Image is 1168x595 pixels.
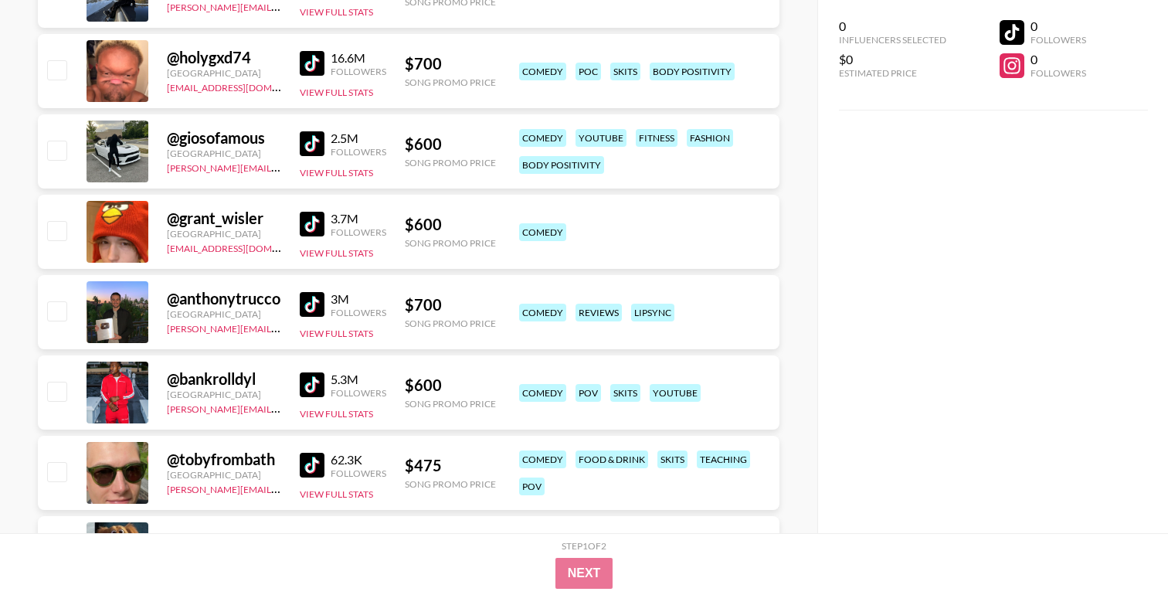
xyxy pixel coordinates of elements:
[331,532,386,548] div: 1.1M
[300,6,373,18] button: View Full Stats
[519,478,545,495] div: pov
[562,540,606,552] div: Step 1 of 2
[331,387,386,399] div: Followers
[331,211,386,226] div: 3.7M
[519,450,566,468] div: comedy
[300,488,373,500] button: View Full Stats
[167,481,396,495] a: [PERSON_NAME][EMAIL_ADDRESS][DOMAIN_NAME]
[839,19,946,34] div: 0
[576,384,601,402] div: pov
[1030,52,1086,67] div: 0
[300,131,324,156] img: TikTok
[839,34,946,46] div: Influencers Selected
[576,63,601,80] div: poc
[687,129,733,147] div: fashion
[697,450,750,468] div: teaching
[405,215,496,234] div: $ 600
[519,63,566,80] div: comedy
[405,76,496,88] div: Song Promo Price
[839,67,946,79] div: Estimated Price
[167,530,281,549] div: @ mrlandry
[331,146,386,158] div: Followers
[331,131,386,146] div: 2.5M
[650,63,735,80] div: body positivity
[631,304,674,321] div: lipsync
[519,384,566,402] div: comedy
[576,450,648,468] div: food & drink
[167,450,281,469] div: @ tobyfrombath
[331,452,386,467] div: 62.3K
[1030,19,1086,34] div: 0
[167,67,281,79] div: [GEOGRAPHIC_DATA]
[405,237,496,249] div: Song Promo Price
[650,384,701,402] div: youtube
[331,307,386,318] div: Followers
[331,372,386,387] div: 5.3M
[1091,518,1149,576] iframe: Drift Widget Chat Controller
[331,66,386,77] div: Followers
[555,558,613,589] button: Next
[405,456,496,475] div: $ 475
[167,240,322,254] a: [EMAIL_ADDRESS][DOMAIN_NAME]
[405,376,496,395] div: $ 600
[167,400,396,415] a: [PERSON_NAME][EMAIL_ADDRESS][DOMAIN_NAME]
[300,212,324,236] img: TikTok
[839,52,946,67] div: $0
[331,50,386,66] div: 16.6M
[405,478,496,490] div: Song Promo Price
[405,54,496,73] div: $ 700
[167,369,281,389] div: @ bankrolldyl
[405,134,496,154] div: $ 600
[405,398,496,410] div: Song Promo Price
[167,469,281,481] div: [GEOGRAPHIC_DATA]
[519,223,566,241] div: comedy
[167,289,281,308] div: @ anthonytrucco
[636,129,677,147] div: fitness
[519,304,566,321] div: comedy
[167,308,281,320] div: [GEOGRAPHIC_DATA]
[300,87,373,98] button: View Full Stats
[167,128,281,148] div: @ giosofamous
[657,450,688,468] div: skits
[167,228,281,240] div: [GEOGRAPHIC_DATA]
[405,157,496,168] div: Song Promo Price
[300,328,373,339] button: View Full Stats
[167,159,396,174] a: [PERSON_NAME][EMAIL_ADDRESS][DOMAIN_NAME]
[519,156,604,174] div: body positivity
[1030,67,1086,79] div: Followers
[167,389,281,400] div: [GEOGRAPHIC_DATA]
[300,247,373,259] button: View Full Stats
[331,291,386,307] div: 3M
[300,408,373,420] button: View Full Stats
[167,79,322,93] a: [EMAIL_ADDRESS][DOMAIN_NAME]
[405,318,496,329] div: Song Promo Price
[576,129,626,147] div: youtube
[576,304,622,321] div: reviews
[167,148,281,159] div: [GEOGRAPHIC_DATA]
[331,467,386,479] div: Followers
[167,48,281,67] div: @ holygxd74
[300,167,373,178] button: View Full Stats
[300,453,324,478] img: TikTok
[1030,34,1086,46] div: Followers
[300,51,324,76] img: TikTok
[610,63,640,80] div: skits
[519,129,566,147] div: comedy
[610,384,640,402] div: skits
[300,292,324,317] img: TikTok
[167,209,281,228] div: @ grant_wisler
[405,295,496,314] div: $ 700
[331,226,386,238] div: Followers
[300,372,324,397] img: TikTok
[167,320,396,335] a: [PERSON_NAME][EMAIL_ADDRESS][DOMAIN_NAME]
